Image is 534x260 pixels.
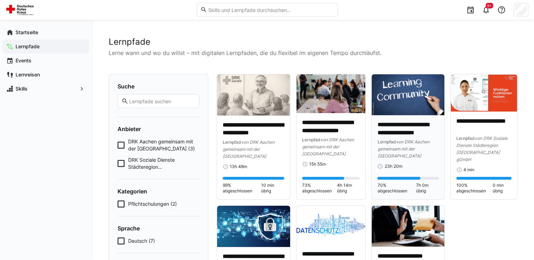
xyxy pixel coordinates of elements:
[223,140,241,145] span: Lernpfad
[463,167,474,173] span: 4 min
[302,182,337,194] span: 73% abgeschlossen
[207,7,334,13] input: Skills und Lernpfade durchsuchen…
[416,182,439,194] span: 7h 0m übrig
[302,137,320,142] span: Lernpfad
[118,83,199,90] h4: Suche
[261,182,285,194] span: 10 min übrig
[128,138,199,152] span: DRK Aachen gemeinsam mit der [GEOGRAPHIC_DATA] (3)
[451,74,517,112] img: image
[456,136,508,162] span: von DRK Soziale Dienste Städteregion [GEOGRAPHIC_DATA] gGmbH
[377,139,429,159] span: von DRK Aachen gemeinsam mit der [GEOGRAPHIC_DATA]
[128,200,177,208] span: Pflichtschulungen (2)
[372,74,444,115] img: image
[337,182,360,194] span: 4h 14m übrig
[456,182,493,194] span: 100% abgeschlossen
[384,163,402,169] span: 23h 20m
[223,140,275,159] span: von DRK Aachen gemeinsam mit der [GEOGRAPHIC_DATA]
[217,206,290,247] img: image
[456,136,475,141] span: Lernpfad
[223,182,261,194] span: 99% abgeschlossen
[118,188,199,195] h4: Kategorien
[217,74,290,116] img: image
[109,37,517,47] h2: Lernpfade
[377,182,416,194] span: 70% abgeschlossen
[296,206,365,244] img: image
[230,164,247,169] span: 13h 48m
[487,4,492,8] span: 9+
[128,98,196,104] input: Lernpfade suchen
[309,161,326,167] span: 15h 55m
[109,49,517,57] p: Lerne wann und wo du willst – mit digitalen Lernpfaden, die du flexibel im eigenen Tempo durchläu...
[377,139,396,144] span: Lernpfad
[296,74,365,113] img: image
[128,237,155,244] span: Deutsch (7)
[128,156,199,171] span: DRK Soziale Dienste Städteregion [GEOGRAPHIC_DATA] gGmbH (4)
[493,182,511,194] span: 0 min übrig
[118,125,199,132] h4: Anbieter
[372,206,444,247] img: image
[118,225,199,232] h4: Sprache
[302,137,354,156] span: von DRK Aachen gemeinsam mit der [GEOGRAPHIC_DATA]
